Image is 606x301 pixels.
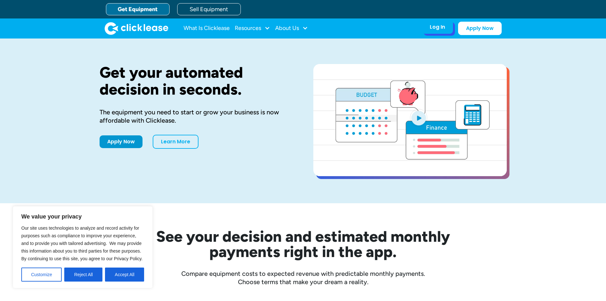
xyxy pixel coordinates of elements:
[64,268,102,282] button: Reject All
[177,3,241,15] a: Sell Equipment
[21,268,62,282] button: Customize
[21,213,144,220] p: We value your privacy
[184,22,230,35] a: What Is Clicklease
[235,22,270,35] div: Resources
[430,24,445,30] div: Log In
[13,206,153,288] div: We value your privacy
[100,269,507,286] div: Compare equipment costs to expected revenue with predictable monthly payments. Choose terms that ...
[100,108,293,125] div: The equipment you need to start or grow your business is now affordable with Clicklease.
[105,22,168,35] img: Clicklease logo
[410,109,427,127] img: Blue play button logo on a light blue circular background
[105,268,144,282] button: Accept All
[125,229,481,259] h2: See your decision and estimated monthly payments right in the app.
[275,22,308,35] div: About Us
[21,226,143,261] span: Our site uses technologies to analyze and record activity for purposes such as compliance to impr...
[153,135,199,149] a: Learn More
[313,64,507,176] a: open lightbox
[100,135,143,148] a: Apply Now
[106,3,170,15] a: Get Equipment
[100,64,293,98] h1: Get your automated decision in seconds.
[458,22,502,35] a: Apply Now
[105,22,168,35] a: home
